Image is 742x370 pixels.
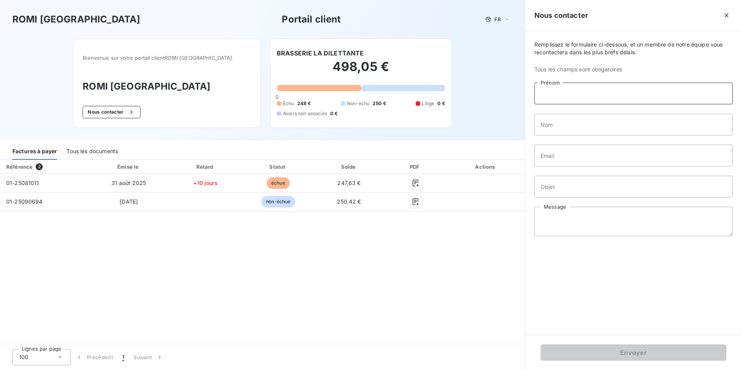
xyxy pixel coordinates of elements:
[90,163,167,171] div: Émise le
[534,10,588,21] h5: Nous contacter
[6,164,33,170] div: Référence
[316,163,382,171] div: Solde
[494,16,501,22] span: FR
[19,353,28,361] span: 100
[277,48,364,58] h6: BRASSERIE LA DILETTANTE
[283,110,327,117] span: Avoirs non associés
[373,100,386,107] span: 250 €
[277,59,445,82] h2: 498,05 €
[437,100,445,107] span: 0 €
[534,145,733,166] input: placeholder
[386,163,446,171] div: PDF
[83,106,140,118] button: Nous contacter
[534,176,733,197] input: placeholder
[83,80,251,93] h3: ROMI [GEOGRAPHIC_DATA]
[534,66,733,73] span: Tous les champs sont obligatoires
[6,180,39,186] span: 01-25081011
[122,353,124,361] span: 1
[337,198,361,205] span: 250,42 €
[120,198,138,205] span: [DATE]
[129,349,168,365] button: Suivant
[6,198,43,205] span: 01-25090694
[347,100,369,107] span: Non-échu
[422,100,434,107] span: Litige
[12,144,57,160] div: Factures à payer
[337,180,361,186] span: 247,63 €
[118,349,129,365] button: 1
[449,163,523,171] div: Actions
[12,12,140,26] h3: ROMI [GEOGRAPHIC_DATA]
[534,114,733,135] input: placeholder
[66,144,118,160] div: Tous les documents
[276,94,279,100] span: 0
[330,110,338,117] span: 0 €
[541,344,726,361] button: Envoyer
[267,177,290,189] span: échue
[83,55,251,61] span: Bienvenue sur votre portail client ROMI [GEOGRAPHIC_DATA] .
[170,163,241,171] div: Retard
[261,196,295,207] span: non-échue
[36,163,43,170] span: 2
[111,180,146,186] span: 31 août 2025
[297,100,311,107] span: 248 €
[282,12,341,26] h3: Portail client
[244,163,312,171] div: Statut
[283,100,294,107] span: Échu
[193,180,217,186] span: +10 jours
[534,41,733,56] span: Remplissez le formulaire ci-dessous, et un membre de notre équipe vous recontactera dans les plus...
[71,349,118,365] button: Précédent
[534,83,733,104] input: placeholder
